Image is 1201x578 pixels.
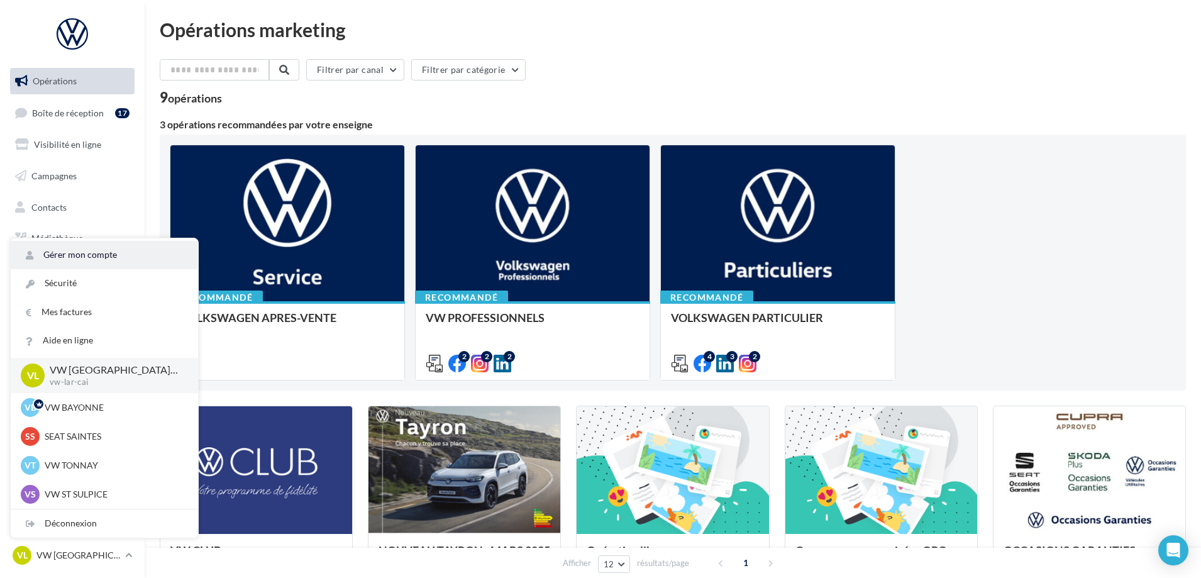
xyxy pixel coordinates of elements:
a: Opérations [8,68,137,94]
a: PLV et print personnalisable [8,288,137,325]
div: 2 [504,351,515,362]
span: OCCASIONS GARANTIES [1004,543,1136,557]
button: Filtrer par catégorie [411,59,526,81]
div: 17 [115,108,130,118]
a: Sécurité [11,269,198,297]
p: VW TONNAY [45,459,183,472]
button: Filtrer par canal [306,59,404,81]
div: 2 [458,351,470,362]
a: VL VW [GEOGRAPHIC_DATA][PERSON_NAME] [10,543,135,567]
span: VL [17,549,28,562]
a: Boîte de réception17 [8,99,137,126]
div: Open Intercom Messenger [1158,535,1188,565]
a: Campagnes [8,163,137,189]
span: VW CLUB [170,543,221,557]
p: VW BAYONNE [45,401,183,414]
span: Campagnes [31,170,77,181]
span: Boîte de réception [32,107,104,118]
span: Afficher [563,557,591,569]
div: Recommandé [170,291,263,304]
div: opérations [168,92,222,104]
span: VS [25,488,36,501]
div: Recommandé [660,291,753,304]
p: VW [GEOGRAPHIC_DATA][PERSON_NAME] [36,549,120,562]
div: Opérations marketing [160,20,1186,39]
div: Recommandé [415,291,508,304]
div: 3 opérations recommandées par votre enseigne [160,119,1186,130]
span: Campagnes sponsorisées OPO [795,543,947,557]
button: 12 [598,555,630,573]
span: Opérations [33,75,77,86]
span: VL [27,368,39,382]
p: vw-lar-cai [50,377,178,388]
p: VW [GEOGRAPHIC_DATA][PERSON_NAME] [50,363,178,377]
span: VW PROFESSIONNELS [426,311,545,325]
span: VT [25,459,36,472]
div: 3 [726,351,738,362]
span: VOLKSWAGEN PARTICULIER [671,311,823,325]
a: Médiathèque [8,225,137,252]
div: Déconnexion [11,509,198,538]
p: SEAT SAINTES [45,430,183,443]
span: 12 [604,559,614,569]
span: SS [25,430,35,443]
span: Contacts [31,201,67,212]
a: Gérer mon compte [11,241,198,269]
a: Campagnes DataOnDemand [8,330,137,367]
span: Médiathèque [31,233,83,243]
span: VB [25,401,36,414]
span: 1 [736,553,756,573]
span: résultats/page [637,557,689,569]
div: 9 [160,91,222,104]
div: 2 [749,351,760,362]
span: Opération libre [587,543,663,557]
div: 4 [704,351,715,362]
p: VW ST SULPICE [45,488,183,501]
a: Visibilité en ligne [8,131,137,158]
a: Contacts [8,194,137,221]
div: 2 [481,351,492,362]
span: VOLKSWAGEN APRES-VENTE [180,311,336,325]
a: Aide en ligne [11,326,198,355]
span: Visibilité en ligne [34,139,101,150]
a: Mes factures [11,298,198,326]
a: Calendrier [8,257,137,283]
